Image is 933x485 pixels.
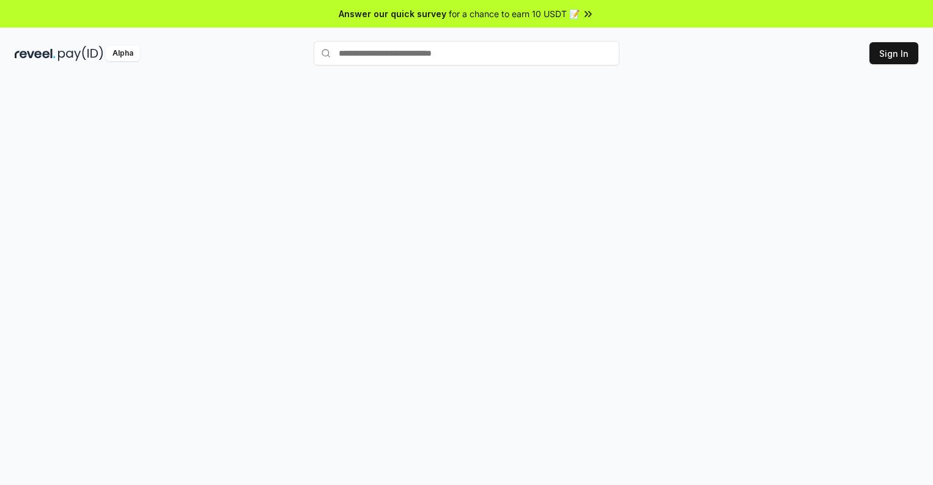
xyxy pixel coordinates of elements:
[58,46,103,61] img: pay_id
[449,7,580,20] span: for a chance to earn 10 USDT 📝
[869,42,918,64] button: Sign In
[106,46,140,61] div: Alpha
[339,7,446,20] span: Answer our quick survey
[15,46,56,61] img: reveel_dark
